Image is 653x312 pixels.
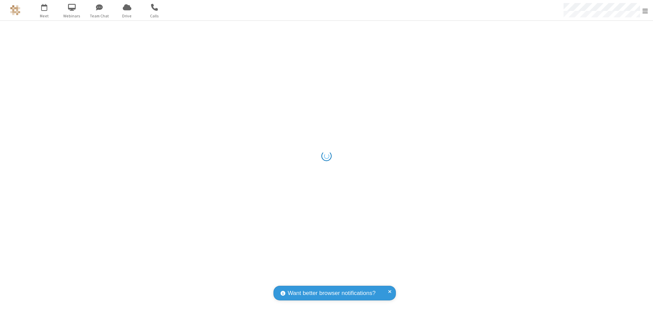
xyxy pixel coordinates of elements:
[288,289,375,298] span: Want better browser notifications?
[59,13,85,19] span: Webinars
[87,13,112,19] span: Team Chat
[142,13,167,19] span: Calls
[114,13,140,19] span: Drive
[32,13,57,19] span: Meet
[10,5,20,15] img: QA Selenium DO NOT DELETE OR CHANGE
